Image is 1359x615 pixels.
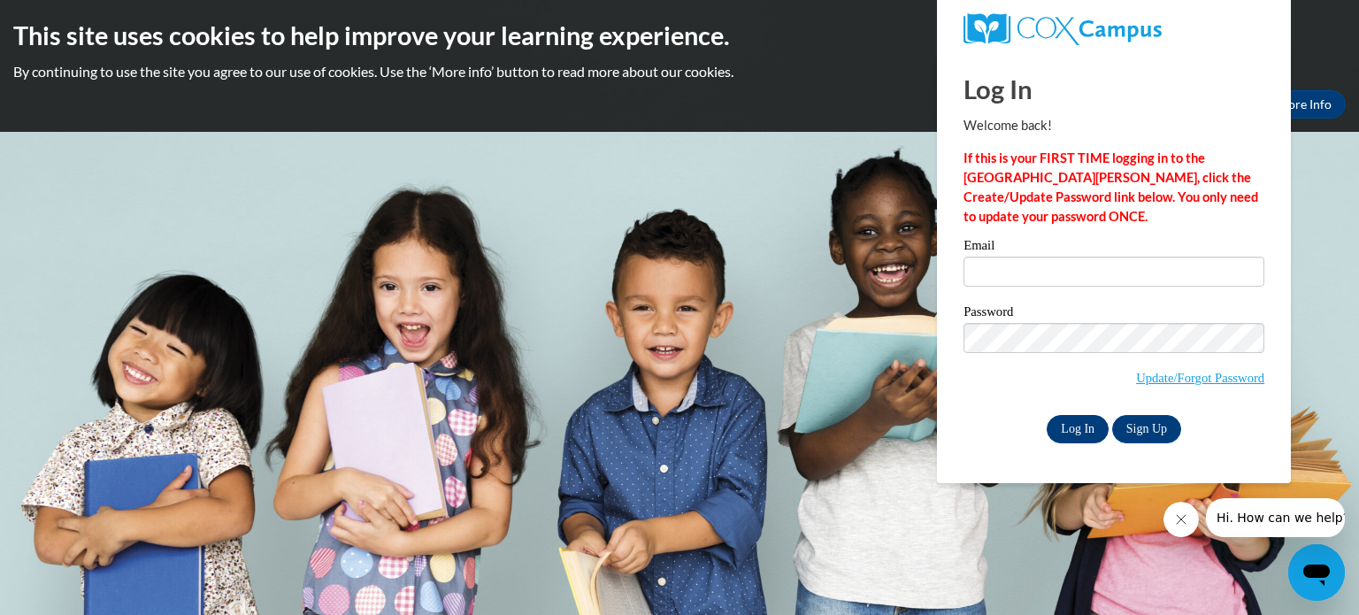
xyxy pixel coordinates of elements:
[964,13,1162,45] img: COX Campus
[1112,415,1181,443] a: Sign Up
[1206,498,1345,537] iframe: Message from company
[964,116,1264,135] p: Welcome back!
[964,13,1264,45] a: COX Campus
[964,150,1258,224] strong: If this is your FIRST TIME logging in to the [GEOGRAPHIC_DATA][PERSON_NAME], click the Create/Upd...
[964,305,1264,323] label: Password
[1288,544,1345,601] iframe: Button to launch messaging window
[11,12,143,27] span: Hi. How can we help?
[13,62,1346,81] p: By continuing to use the site you agree to our use of cookies. Use the ‘More info’ button to read...
[964,71,1264,107] h1: Log In
[1163,502,1199,537] iframe: Close message
[13,18,1346,53] h2: This site uses cookies to help improve your learning experience.
[1136,371,1264,385] a: Update/Forgot Password
[1047,415,1109,443] input: Log In
[1263,90,1346,119] a: More Info
[964,239,1264,257] label: Email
